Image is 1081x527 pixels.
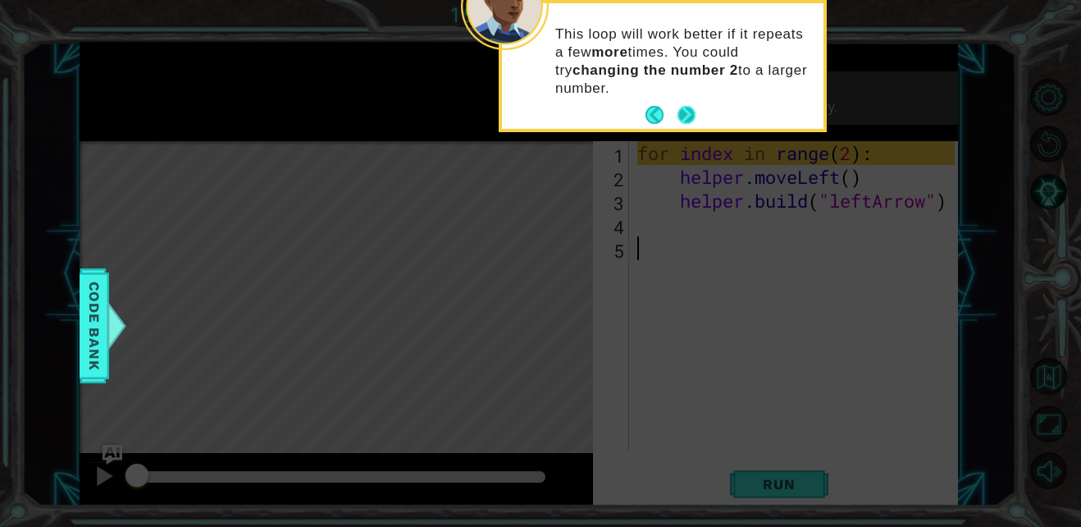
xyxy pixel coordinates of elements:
strong: more [591,44,627,60]
span: Code Bank [81,276,107,376]
strong: changing the number 2 [572,62,738,78]
p: This loop will work better if it repeats a few times. You could try to a larger number. [555,25,812,98]
button: Back [645,106,677,124]
button: Next [677,106,696,124]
